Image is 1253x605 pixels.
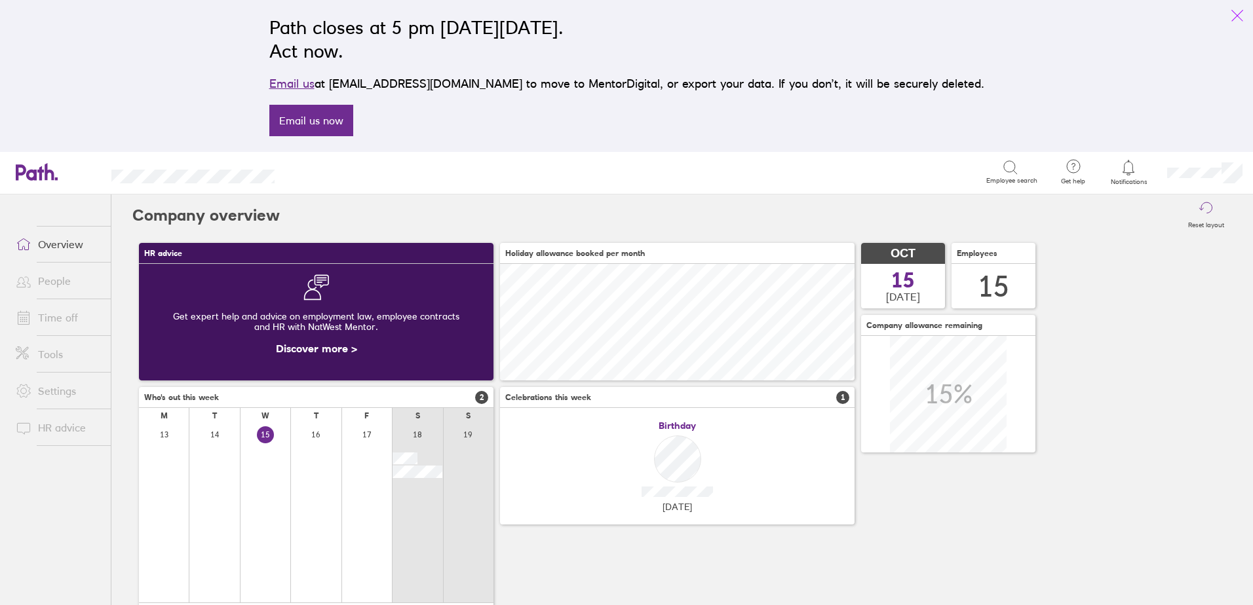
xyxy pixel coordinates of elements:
div: T [212,411,217,420]
div: S [415,411,420,420]
div: W [261,411,269,420]
div: M [161,411,168,420]
a: Notifications [1108,158,1150,186]
span: 2 [475,391,488,404]
button: Reset layout [1180,194,1232,236]
span: Who's out this week [144,393,219,402]
span: HR advice [144,249,182,258]
span: Employee search [986,177,1037,185]
span: Get help [1052,177,1094,185]
span: Birthday [659,420,696,431]
div: T [314,411,318,420]
a: Email us [269,77,315,90]
span: 1 [836,391,849,404]
span: Notifications [1108,178,1150,186]
span: Celebrations this week [505,393,591,402]
a: People [5,268,111,294]
a: Overview [5,231,111,257]
div: Search [310,166,343,177]
span: OCT [891,247,916,261]
a: Email us now [269,105,353,136]
a: Tools [5,341,111,367]
div: S [466,411,471,420]
a: Time off [5,304,111,331]
span: [DATE] [663,502,692,512]
h2: Company overview [132,194,280,236]
div: 15 [978,270,1009,303]
a: HR advice [5,414,111,441]
span: Company allowance remaining [866,321,982,330]
label: Reset layout [1180,217,1232,229]
div: F [364,411,369,420]
span: Holiday allowance booked per month [505,249,645,258]
span: 15 [891,270,915,291]
span: Employees [957,249,997,258]
span: [DATE] [886,291,920,302]
div: Get expert help and advice on employment law, employee contracts and HR with NatWest Mentor. [149,301,483,342]
h2: Path closes at 5 pm [DATE][DATE]. Act now. [269,16,984,63]
a: Discover more > [276,342,357,355]
a: Settings [5,378,111,404]
p: at [EMAIL_ADDRESS][DOMAIN_NAME] to move to MentorDigital, or export your data. If you don’t, it w... [269,75,984,93]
